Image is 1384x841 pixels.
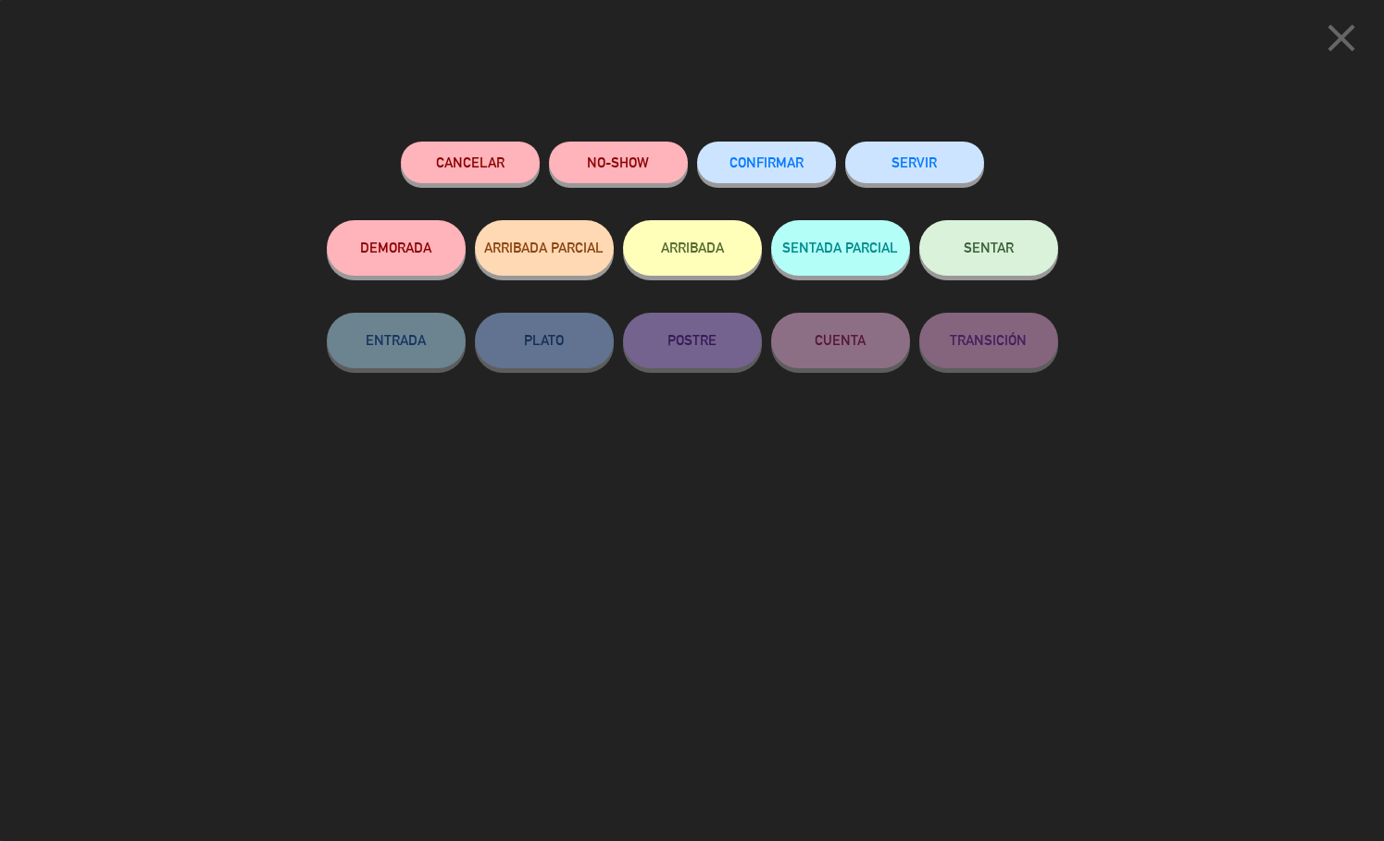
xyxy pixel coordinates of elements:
[771,220,910,276] button: SENTADA PARCIAL
[623,220,762,276] button: ARRIBADA
[327,313,466,368] button: ENTRADA
[919,313,1058,368] button: TRANSICIÓN
[623,313,762,368] button: POSTRE
[475,220,614,276] button: ARRIBADA PARCIAL
[1313,14,1370,68] button: close
[475,313,614,368] button: PLATO
[327,220,466,276] button: DEMORADA
[484,240,604,255] span: ARRIBADA PARCIAL
[697,142,836,183] button: CONFIRMAR
[549,142,688,183] button: NO-SHOW
[1318,15,1365,61] i: close
[771,313,910,368] button: CUENTA
[401,142,540,183] button: Cancelar
[964,240,1014,255] span: SENTAR
[845,142,984,183] button: SERVIR
[729,155,804,170] span: CONFIRMAR
[919,220,1058,276] button: SENTAR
